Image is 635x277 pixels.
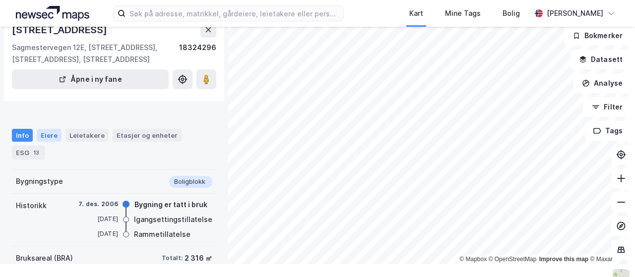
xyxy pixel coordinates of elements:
div: Kontrollprogram for chat [585,229,635,277]
a: Improve this map [539,256,588,263]
div: Bolig [503,7,520,19]
div: [DATE] [78,215,118,223]
div: Historikk [16,200,47,212]
div: Sagmestervegen 12E, [STREET_ADDRESS], [STREET_ADDRESS], [STREET_ADDRESS] [12,42,179,65]
button: Analyse [573,73,631,93]
div: 13 [31,148,41,158]
div: Bruksareal (BRA) [16,252,73,264]
div: Etasjer og enheter [117,131,178,140]
div: Bygning er tatt i bruk [134,199,207,211]
a: OpenStreetMap [489,256,537,263]
iframe: Chat Widget [585,229,635,277]
div: Igangsettingstillatelse [134,214,212,225]
div: Eiere [37,129,62,142]
img: logo.a4113a55bc3d86da70a041830d287a7e.svg [16,6,89,21]
div: [DATE] [78,229,118,238]
input: Søk på adresse, matrikkel, gårdeiere, leietakere eller personer [126,6,343,21]
div: Rammetillatelse [134,228,190,240]
div: Mine Tags [445,7,481,19]
div: Info [12,129,33,142]
button: Tags [585,121,631,141]
button: Åpne i ny fane [12,69,169,89]
button: Bokmerker [564,26,631,46]
div: ESG [12,146,45,160]
div: Totalt: [162,254,183,262]
div: 2 316 ㎡ [185,252,212,264]
button: Filter [583,97,631,117]
div: Leietakere [65,129,109,142]
button: Datasett [571,50,631,69]
div: 7. des. 2006 [78,200,118,209]
a: Mapbox [459,256,487,263]
div: [STREET_ADDRESS] [12,22,109,38]
div: Kart [409,7,423,19]
div: Bygningstype [16,175,63,187]
div: 18324296 [179,42,216,65]
div: [PERSON_NAME] [547,7,603,19]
